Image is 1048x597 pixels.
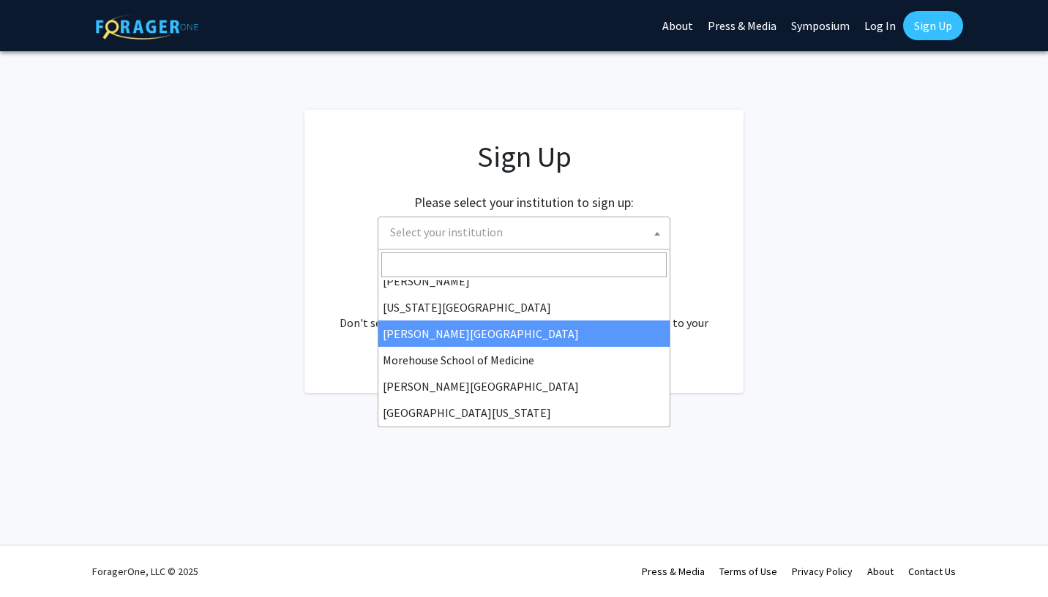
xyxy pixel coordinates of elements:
[378,217,670,249] span: Select your institution
[390,225,503,239] span: Select your institution
[908,565,956,578] a: Contact Us
[384,217,670,247] span: Select your institution
[378,294,670,320] li: [US_STATE][GEOGRAPHIC_DATA]
[719,565,777,578] a: Terms of Use
[334,139,714,174] h1: Sign Up
[867,565,894,578] a: About
[378,426,670,452] li: [GEOGRAPHIC_DATA]
[92,546,198,597] div: ForagerOne, LLC © 2025
[381,252,667,277] input: Search
[378,347,670,373] li: Morehouse School of Medicine
[378,320,670,347] li: [PERSON_NAME][GEOGRAPHIC_DATA]
[334,279,714,349] div: Already have an account? . Don't see your institution? about bringing ForagerOne to your institut...
[11,531,62,586] iframe: Chat
[378,373,670,399] li: [PERSON_NAME][GEOGRAPHIC_DATA]
[642,565,705,578] a: Press & Media
[414,195,634,211] h2: Please select your institution to sign up:
[378,399,670,426] li: [GEOGRAPHIC_DATA][US_STATE]
[96,14,198,40] img: ForagerOne Logo
[792,565,853,578] a: Privacy Policy
[903,11,963,40] a: Sign Up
